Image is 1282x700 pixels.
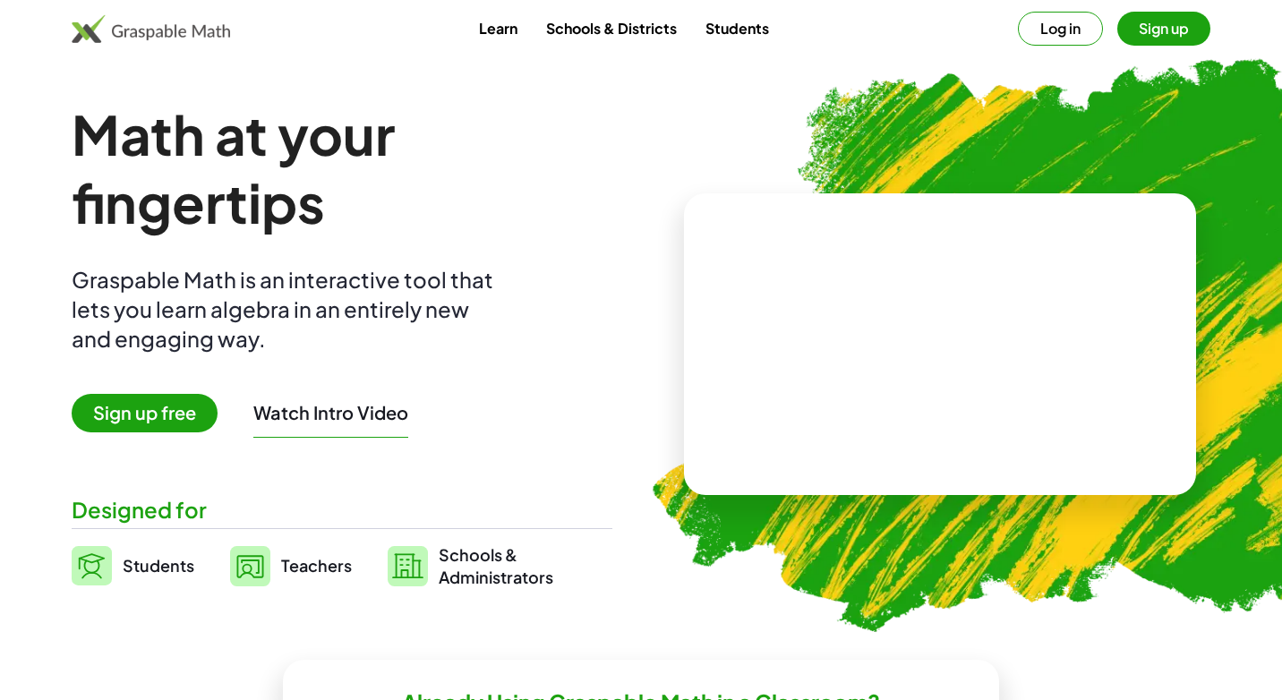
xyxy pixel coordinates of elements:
[72,543,194,588] a: Students
[123,555,194,576] span: Students
[388,543,553,588] a: Schools &Administrators
[72,265,501,354] div: Graspable Math is an interactive tool that lets you learn algebra in an entirely new and engaging...
[253,401,408,424] button: Watch Intro Video
[72,394,218,432] span: Sign up free
[72,495,612,525] div: Designed for
[230,546,270,586] img: svg%3e
[465,12,532,45] a: Learn
[281,555,352,576] span: Teachers
[439,543,553,588] span: Schools & Administrators
[72,546,112,585] img: svg%3e
[806,277,1074,412] video: What is this? This is dynamic math notation. Dynamic math notation plays a central role in how Gr...
[691,12,783,45] a: Students
[230,543,352,588] a: Teachers
[1018,12,1103,46] button: Log in
[72,100,612,236] h1: Math at your fingertips
[532,12,691,45] a: Schools & Districts
[1117,12,1210,46] button: Sign up
[388,546,428,586] img: svg%3e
